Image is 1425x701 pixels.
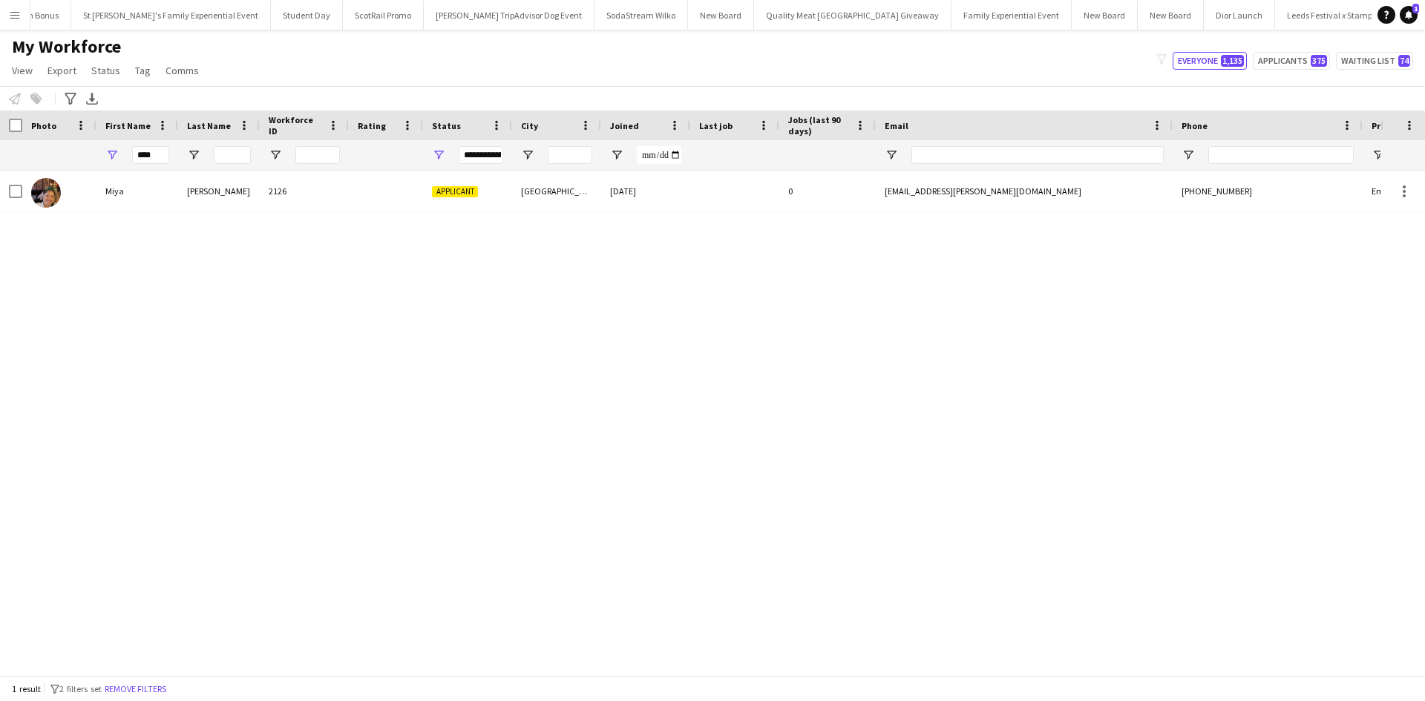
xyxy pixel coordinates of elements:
input: Email Filter Input [911,146,1164,164]
span: 375 [1311,55,1327,67]
input: Workforce ID Filter Input [295,146,340,164]
span: Tag [135,64,151,77]
button: ScotRail Promo [343,1,424,30]
button: Open Filter Menu [105,148,119,162]
button: New Board [688,1,754,30]
button: Applicants375 [1253,52,1330,70]
span: Comms [166,64,199,77]
button: Remove filters [102,681,169,697]
button: Waiting list74 [1336,52,1413,70]
button: Quality Meat [GEOGRAPHIC_DATA] Giveaway [754,1,951,30]
div: Miya [96,171,178,211]
a: Export [42,61,82,80]
input: Joined Filter Input [637,146,681,164]
span: First Name [105,120,151,131]
button: [PERSON_NAME] TripAdvisor Dog Event [424,1,594,30]
span: Phone [1182,120,1208,131]
button: Dior Launch [1204,1,1275,30]
span: 2 filters set [59,683,102,694]
button: Open Filter Menu [1182,148,1195,162]
span: Jobs (last 90 days) [788,114,849,136]
button: Student Day [271,1,343,30]
img: Miya Bailey [31,178,61,208]
span: Joined [610,120,639,131]
a: View [6,61,39,80]
app-action-btn: Advanced filters [62,90,79,108]
a: Tag [129,61,157,80]
a: Comms [160,61,205,80]
button: New Board [1138,1,1204,30]
button: Open Filter Menu [1372,148,1385,162]
input: Last Name Filter Input [214,146,251,164]
button: St [PERSON_NAME]'s Family Experiential Event [71,1,271,30]
span: Photo [31,120,56,131]
span: 1,135 [1221,55,1244,67]
span: 74 [1398,55,1410,67]
span: City [521,120,538,131]
button: Family Experiential Event [951,1,1072,30]
button: Open Filter Menu [521,148,534,162]
span: Workforce ID [269,114,322,136]
span: Export [47,64,76,77]
a: 1 [1400,6,1418,24]
a: Status [85,61,126,80]
span: Email [885,120,908,131]
span: Rating [358,120,386,131]
button: Everyone1,135 [1173,52,1247,70]
button: New Board [1072,1,1138,30]
button: SodaStream Wilko [594,1,688,30]
div: [EMAIL_ADDRESS][PERSON_NAME][DOMAIN_NAME] [876,171,1173,211]
input: Phone Filter Input [1208,146,1354,164]
div: [PERSON_NAME] [178,171,260,211]
button: Open Filter Menu [885,148,898,162]
div: [GEOGRAPHIC_DATA] [512,171,601,211]
span: Status [432,120,461,131]
div: 2126 [260,171,349,211]
div: 0 [779,171,876,211]
div: [PHONE_NUMBER] [1173,171,1363,211]
span: View [12,64,33,77]
span: Applicant [432,186,478,197]
span: 1 [1412,4,1419,13]
input: First Name Filter Input [132,146,169,164]
button: Open Filter Menu [187,148,200,162]
span: Profile [1372,120,1401,131]
span: Last Name [187,120,231,131]
span: My Workforce [12,36,121,58]
app-action-btn: Export XLSX [83,90,101,108]
input: City Filter Input [548,146,592,164]
div: [DATE] [601,171,690,211]
button: Open Filter Menu [432,148,445,162]
span: Last job [699,120,733,131]
span: Status [91,64,120,77]
button: Open Filter Menu [610,148,623,162]
button: Open Filter Menu [269,148,282,162]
